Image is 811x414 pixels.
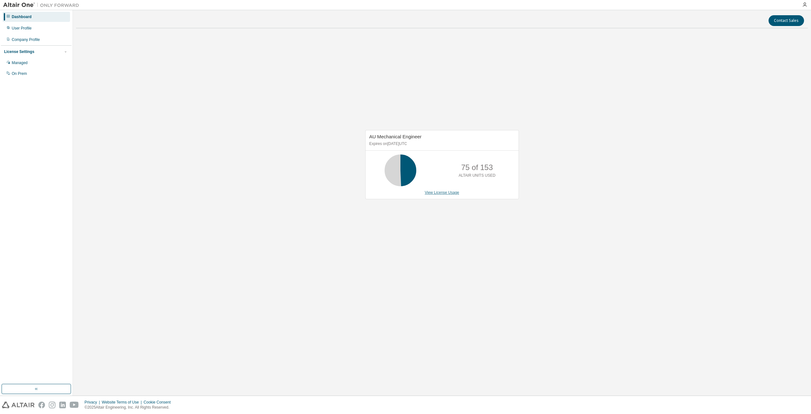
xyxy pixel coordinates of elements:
[49,402,55,408] img: instagram.svg
[38,402,45,408] img: facebook.svg
[85,405,175,410] p: © 2025 Altair Engineering, Inc. All Rights Reserved.
[12,37,40,42] div: Company Profile
[144,400,174,405] div: Cookie Consent
[3,2,82,8] img: Altair One
[70,402,79,408] img: youtube.svg
[459,173,495,178] p: ALTAIR UNITS USED
[85,400,102,405] div: Privacy
[12,14,32,19] div: Dashboard
[12,26,32,31] div: User Profile
[102,400,144,405] div: Website Terms of Use
[461,162,493,173] p: 75 of 153
[425,190,459,195] a: View License Usage
[2,402,35,408] img: altair_logo.svg
[12,60,28,65] div: Managed
[59,402,66,408] img: linkedin.svg
[369,134,422,139] span: AU Mechanical Engineer
[4,49,34,54] div: License Settings
[369,141,513,147] p: Expires on [DATE] UTC
[12,71,27,76] div: On Prem
[769,15,804,26] button: Contact Sales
